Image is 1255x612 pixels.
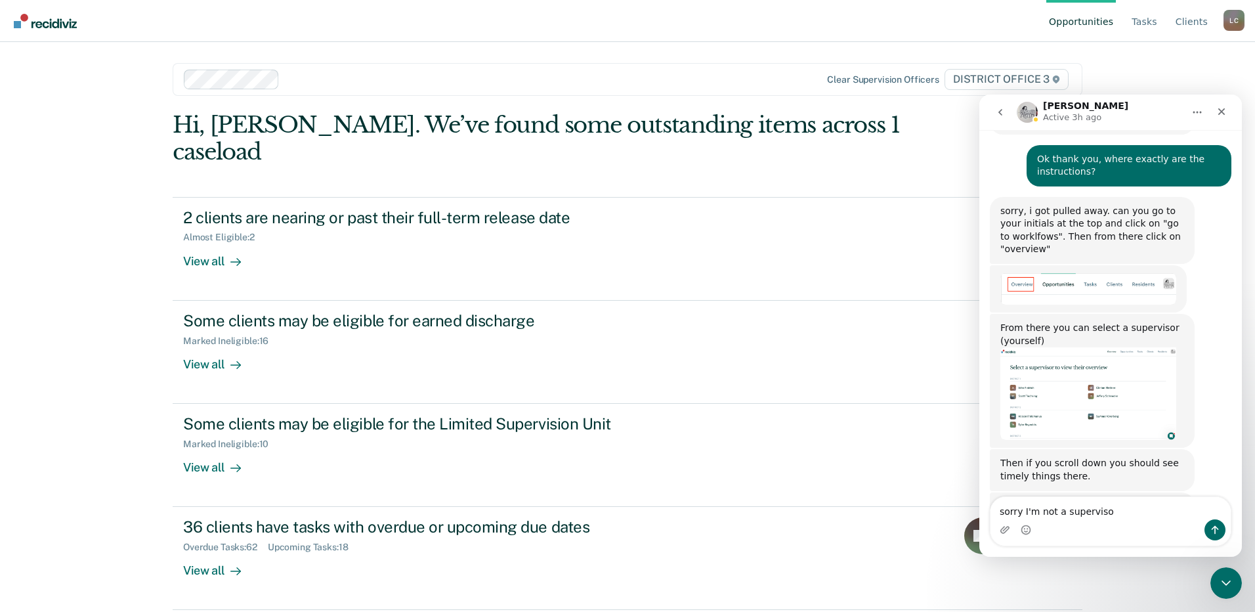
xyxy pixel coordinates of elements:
[945,69,1069,90] span: DISTRICT OFFICE 3
[20,430,31,441] button: Upload attachment
[11,403,251,425] textarea: Message…
[183,232,265,243] div: Almost Eligible : 2
[183,346,257,372] div: View all
[183,336,279,347] div: Marked Ineligible : 16
[173,507,1082,610] a: 36 clients have tasks with overdue or upcoming due datesOverdue Tasks:62Upcoming Tasks:18View all
[183,414,644,433] div: Some clients may be eligible for the Limited Supervision Unit
[11,398,215,439] div: Oh wait, sorry [PERSON_NAME], are you a supervisor?
[1210,567,1242,599] iframe: Intercom live chat
[183,311,644,330] div: Some clients may be eligible for earned discharge
[225,425,246,446] button: Send a message…
[268,542,359,553] div: Upcoming Tasks : 18
[183,517,644,536] div: 36 clients have tasks with overdue or upcoming due dates
[827,74,939,85] div: Clear supervision officers
[41,430,52,441] button: Emoji picker
[14,14,77,28] img: Recidiviz
[173,112,901,165] div: Hi, [PERSON_NAME]. We’ve found some outstanding items across 1 caseload
[183,542,268,553] div: Overdue Tasks : 62
[173,404,1082,507] a: Some clients may be eligible for the Limited Supervision UnitMarked Ineligible:10View all
[1223,10,1244,31] button: Profile dropdown button
[183,439,279,450] div: Marked Ineligible : 10
[1223,10,1244,31] div: L C
[173,301,1082,404] a: Some clients may be eligible for earned dischargeMarked Ineligible:16View all
[173,197,1082,301] a: 2 clients are nearing or past their full-term release dateAlmost Eligible:2View all
[183,208,644,227] div: 2 clients are nearing or past their full-term release date
[979,95,1242,557] iframe: Intercom live chat
[183,450,257,475] div: View all
[183,243,257,269] div: View all
[183,553,257,579] div: View all
[11,398,252,468] div: Kim says…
